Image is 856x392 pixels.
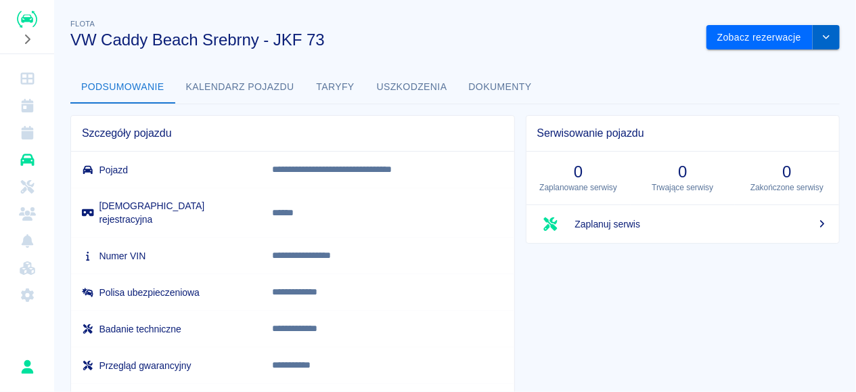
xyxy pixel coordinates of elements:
h3: 0 [746,162,828,181]
a: 0Zakończone serwisy [735,152,839,204]
a: Ustawienia [5,282,49,309]
button: Dokumenty [458,71,543,104]
button: Zobacz rezerwacje [706,25,813,50]
h6: Pojazd [82,163,250,177]
a: Rezerwacje [5,119,49,146]
p: Zakończone serwisy [746,181,828,194]
a: Dashboard [5,65,49,92]
h3: 0 [537,162,620,181]
a: Widget WWW [5,255,49,282]
a: Powiadomienia [5,227,49,255]
h6: Polisa ubezpieczeniowa [82,286,250,299]
a: Klienci [5,200,49,227]
span: Flota [70,20,95,28]
span: Szczegóły pojazdu [82,127,503,140]
h6: Przegląd gwarancyjny [82,359,250,372]
a: 0Trwające serwisy [631,152,735,204]
p: Trwające serwisy [641,181,724,194]
span: Zaplanuj serwis [575,217,828,232]
a: Serwisy [5,173,49,200]
p: Zaplanowane serwisy [537,181,620,194]
h6: [DEMOGRAPHIC_DATA] rejestracyjna [82,199,250,226]
a: 0Zaplanowane serwisy [526,152,631,204]
h3: VW Caddy Beach Srebrny - JKF 73 [70,30,696,49]
button: Łukasz Kosiak [13,353,41,381]
h6: Numer VIN [82,249,250,263]
span: Serwisowanie pojazdu [537,127,828,140]
h6: Badanie techniczne [82,322,250,336]
button: Kalendarz pojazdu [175,71,305,104]
h3: 0 [641,162,724,181]
button: Rozwiń nawigację [17,30,37,48]
button: drop-down [813,25,840,50]
button: Podsumowanie [70,71,175,104]
a: Zaplanuj serwis [526,205,839,243]
img: Renthelp [17,11,37,28]
button: Uszkodzenia [366,71,458,104]
a: Kalendarz [5,92,49,119]
a: Flota [5,146,49,173]
button: Taryfy [305,71,366,104]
